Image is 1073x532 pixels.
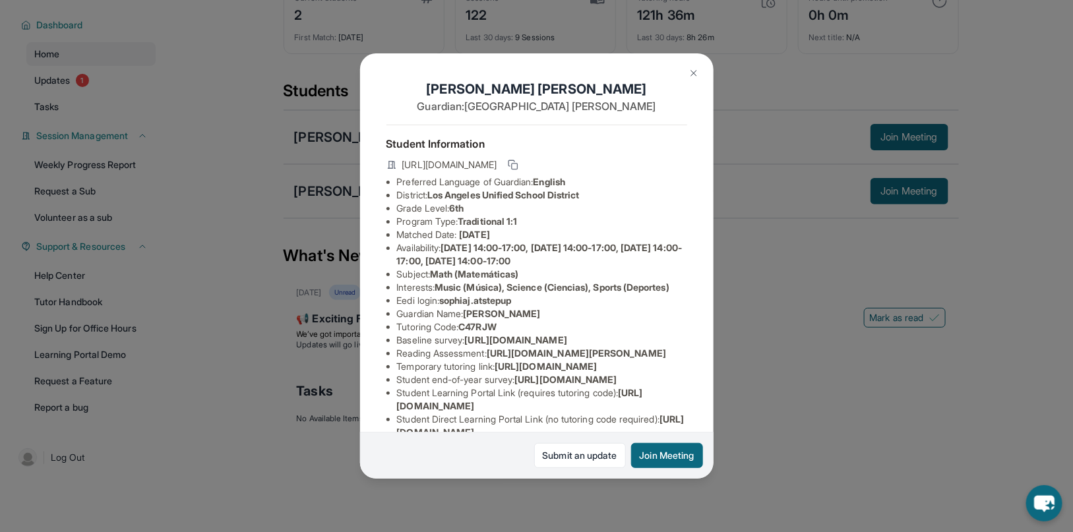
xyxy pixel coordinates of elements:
[427,189,579,200] span: Los Angeles Unified School District
[534,176,566,187] span: English
[449,202,464,214] span: 6th
[386,136,687,152] h4: Student Information
[458,216,517,227] span: Traditional 1:1
[439,295,511,306] span: sophiaj.atstepup
[397,242,683,266] span: [DATE] 14:00-17:00, [DATE] 14:00-17:00, [DATE] 14:00-17:00, [DATE] 14:00-17:00
[397,241,687,268] li: Availability:
[397,347,687,360] li: Reading Assessment :
[430,268,518,280] span: Math (Matemáticas)
[397,360,687,373] li: Temporary tutoring link :
[397,413,687,439] li: Student Direct Learning Portal Link (no tutoring code required) :
[397,320,687,334] li: Tutoring Code :
[1026,485,1062,521] button: chat-button
[402,158,497,171] span: [URL][DOMAIN_NAME]
[397,175,687,189] li: Preferred Language of Guardian:
[397,294,687,307] li: Eedi login :
[459,321,497,332] span: C47RJW
[397,373,687,386] li: Student end-of-year survey :
[386,98,687,114] p: Guardian: [GEOGRAPHIC_DATA] [PERSON_NAME]
[465,334,567,345] span: [URL][DOMAIN_NAME]
[631,443,703,468] button: Join Meeting
[464,308,541,319] span: [PERSON_NAME]
[397,202,687,215] li: Grade Level:
[495,361,597,372] span: [URL][DOMAIN_NAME]
[514,374,617,385] span: [URL][DOMAIN_NAME]
[397,334,687,347] li: Baseline survey :
[689,68,699,78] img: Close Icon
[397,386,687,413] li: Student Learning Portal Link (requires tutoring code) :
[487,347,666,359] span: [URL][DOMAIN_NAME][PERSON_NAME]
[435,281,669,293] span: Music (Música), Science (Ciencias), Sports (Deportes)
[534,443,626,468] a: Submit an update
[460,229,490,240] span: [DATE]
[397,189,687,202] li: District:
[397,307,687,320] li: Guardian Name :
[397,281,687,294] li: Interests :
[505,157,521,173] button: Copy link
[386,80,687,98] h1: [PERSON_NAME] [PERSON_NAME]
[397,228,687,241] li: Matched Date:
[397,268,687,281] li: Subject :
[397,215,687,228] li: Program Type:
